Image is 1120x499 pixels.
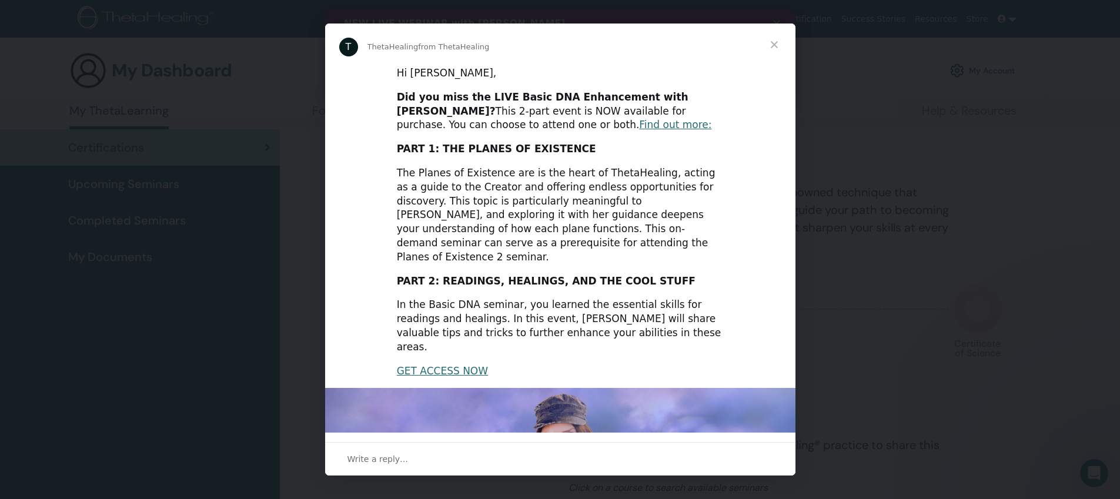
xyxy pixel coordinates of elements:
[397,91,688,117] b: Did you miss the LIVE Basic DNA Enhancement with [PERSON_NAME]?
[289,43,324,55] b: Clarity
[397,166,724,264] div: The Planes of Existence are is the heart of ThetaHealing, acting as a guide to the Creator and of...
[339,38,358,56] div: Profile image for ThetaHealing
[418,42,489,51] span: from ThetaHealing
[347,451,409,467] span: Write a reply…
[325,442,795,475] div: Open conversation and reply
[19,8,240,19] b: NEW LIVE WEBINAR with [PERSON_NAME]
[448,11,460,18] div: Close
[19,73,123,88] a: Reserve Your Spot ➜
[19,20,292,31] b: CLARITY — Learn It. Know It. Live It. Create With It.
[753,24,795,66] span: Close
[397,365,488,377] a: GET ACCESS NOW
[397,298,724,354] div: In the Basic DNA seminar, you learned the essential skills for readings and healings. In this eve...
[397,143,596,155] b: PART 1: THE PLANES OF EXISTENCE
[397,91,724,132] div: This 2-part event is NOW available for purchase. You can choose to attend one or both.
[397,275,696,287] b: PART 2: READINGS, HEALINGS, AND THE COOL STUFF
[639,119,711,130] a: Find out more:
[367,42,419,51] span: ThetaHealing
[19,8,433,67] div: Join us The very first webinar dedicated entirely to the energy of — how to understand it, live i...
[50,32,152,43] i: [DATE] 11:00 AM MST
[397,66,724,81] div: Hi [PERSON_NAME],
